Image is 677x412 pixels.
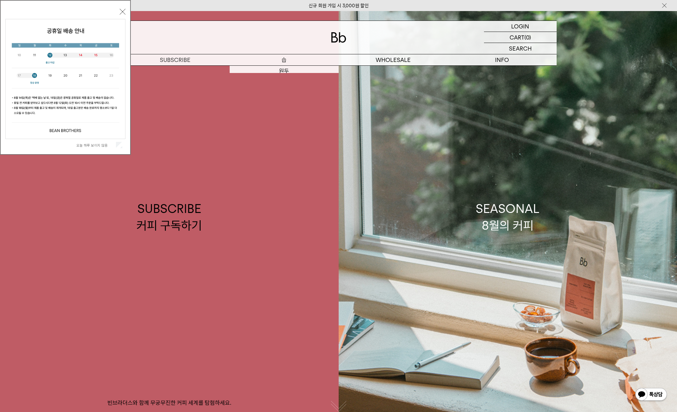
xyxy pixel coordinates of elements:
[76,143,115,148] label: 오늘 하루 보이지 않음
[448,54,557,65] p: INFO
[120,9,125,15] button: 닫기
[121,54,230,65] a: SUBSCRIBE
[511,21,529,32] p: LOGIN
[309,3,369,9] a: 신규 회원 가입 시 3,000원 할인
[484,32,557,43] a: CART (0)
[136,200,202,234] div: SUBSCRIBE 커피 구독하기
[6,19,125,139] img: cb63d4bbb2e6550c365f227fdc69b27f_113810.jpg
[230,66,339,76] a: 원두
[339,54,448,65] p: WHOLESALE
[509,43,532,54] p: SEARCH
[331,32,346,43] img: 로고
[230,54,339,65] a: 숍
[510,32,524,43] p: CART
[484,21,557,32] a: LOGIN
[635,387,668,403] img: 카카오톡 채널 1:1 채팅 버튼
[476,200,540,234] div: SEASONAL 8월의 커피
[524,32,531,43] p: (0)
